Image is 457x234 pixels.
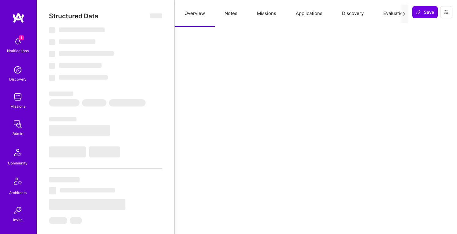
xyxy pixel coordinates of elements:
[49,39,55,45] span: ‌
[13,130,23,137] div: Admin
[59,51,114,56] span: ‌
[12,12,24,23] img: logo
[19,35,24,40] span: 1
[12,64,24,76] img: discovery
[9,189,27,196] div: Architects
[10,103,25,110] div: Missions
[416,9,434,15] span: Save
[12,204,24,217] img: Invite
[89,146,120,157] span: ‌
[59,39,95,44] span: ‌
[49,199,125,210] span: ‌
[49,217,67,224] span: ‌
[402,12,406,16] i: icon Next
[59,75,108,80] span: ‌
[13,217,23,223] div: Invite
[109,99,146,106] span: ‌
[49,187,56,194] span: ‌
[59,63,102,68] span: ‌
[59,27,105,32] span: ‌
[49,63,55,69] span: ‌
[7,48,29,54] div: Notifications
[49,92,73,96] span: ‌
[60,188,115,193] span: ‌
[49,146,86,157] span: ‌
[8,160,28,166] div: Community
[70,217,82,224] span: ‌
[49,12,98,20] span: Structured Data
[12,91,24,103] img: teamwork
[49,99,80,106] span: ‌
[9,76,27,82] div: Discovery
[12,35,24,48] img: bell
[10,175,25,189] img: Architects
[10,145,25,160] img: Community
[49,125,110,136] span: ‌
[49,75,55,81] span: ‌
[12,118,24,130] img: admin teamwork
[412,6,438,18] button: Save
[150,13,162,18] span: ‌
[49,51,55,57] span: ‌
[49,27,55,33] span: ‌
[82,99,106,106] span: ‌
[49,177,80,182] span: ‌
[49,117,76,121] span: ‌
